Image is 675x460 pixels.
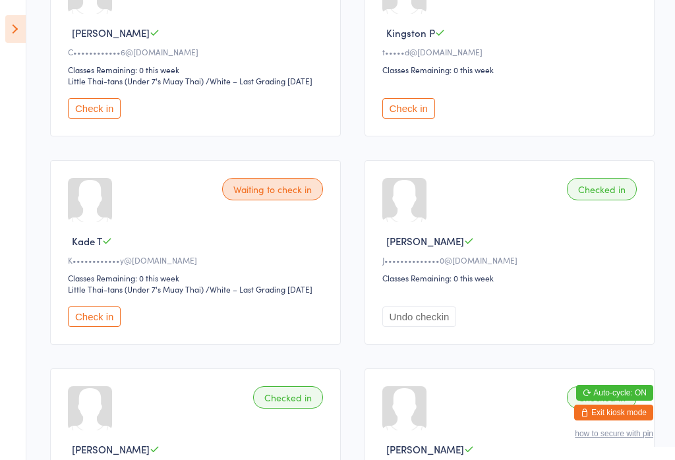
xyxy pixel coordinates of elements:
[72,26,150,40] span: [PERSON_NAME]
[382,254,641,266] div: J••••••••••••••0@[DOMAIN_NAME]
[382,64,641,75] div: Classes Remaining: 0 this week
[68,98,121,119] button: Check in
[576,385,653,401] button: Auto-cycle: ON
[68,64,327,75] div: Classes Remaining: 0 this week
[575,429,653,438] button: how to secure with pin
[206,283,312,295] span: / White – Last Grading [DATE]
[253,386,323,409] div: Checked in
[386,442,464,456] span: [PERSON_NAME]
[68,272,327,283] div: Classes Remaining: 0 this week
[382,46,641,57] div: t•••••d@[DOMAIN_NAME]
[72,442,150,456] span: [PERSON_NAME]
[567,178,637,200] div: Checked in
[574,405,653,420] button: Exit kiosk mode
[222,178,323,200] div: Waiting to check in
[68,75,204,86] div: Little Thai-tans (Under 7's Muay Thai)
[206,75,312,86] span: / White – Last Grading [DATE]
[382,98,435,119] button: Check in
[382,306,457,327] button: Undo checkin
[68,254,327,266] div: K••••••••••••y@[DOMAIN_NAME]
[567,386,637,409] div: Checked in
[68,46,327,57] div: C••••••••••••6@[DOMAIN_NAME]
[386,234,464,248] span: [PERSON_NAME]
[68,306,121,327] button: Check in
[386,26,435,40] span: Kingston P
[68,283,204,295] div: Little Thai-tans (Under 7's Muay Thai)
[72,234,102,248] span: Kade T
[382,272,641,283] div: Classes Remaining: 0 this week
